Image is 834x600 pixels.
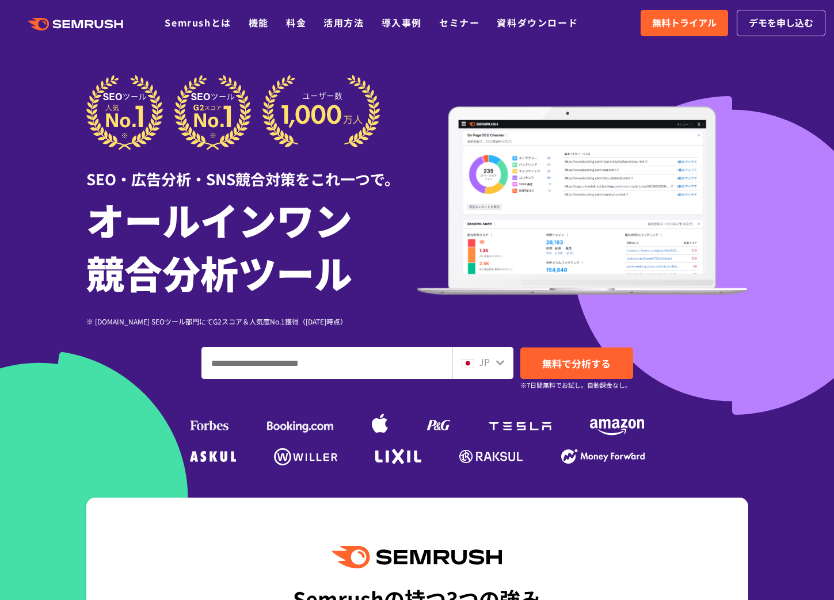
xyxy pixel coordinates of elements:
[542,356,611,370] span: 無料で分析する
[732,555,821,587] iframe: Help widget launcher
[497,16,578,29] a: 資料ダウンロード
[737,10,825,36] a: デモを申し込む
[165,16,231,29] a: Semrushとは
[439,16,479,29] a: セミナー
[86,193,417,299] h1: オールインワン 競合分析ツール
[382,16,422,29] a: 導入事例
[86,150,417,190] div: SEO・広告分析・SNS競合対策をこれ一つで。
[202,347,451,379] input: ドメイン、キーワードまたはURLを入力してください
[520,347,633,379] a: 無料で分析する
[249,16,269,29] a: 機能
[286,16,306,29] a: 料金
[479,355,490,369] span: JP
[749,16,813,30] span: デモを申し込む
[323,16,364,29] a: 活用方法
[652,16,717,30] span: 無料トライアル
[641,10,728,36] a: 無料トライアル
[520,380,631,391] small: ※7日間無料でお試し。自動課金なし。
[332,546,501,568] img: Semrush
[86,316,417,327] div: ※ [DOMAIN_NAME] SEOツール部門にてG2スコア＆人気度No.1獲得（[DATE]時点）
